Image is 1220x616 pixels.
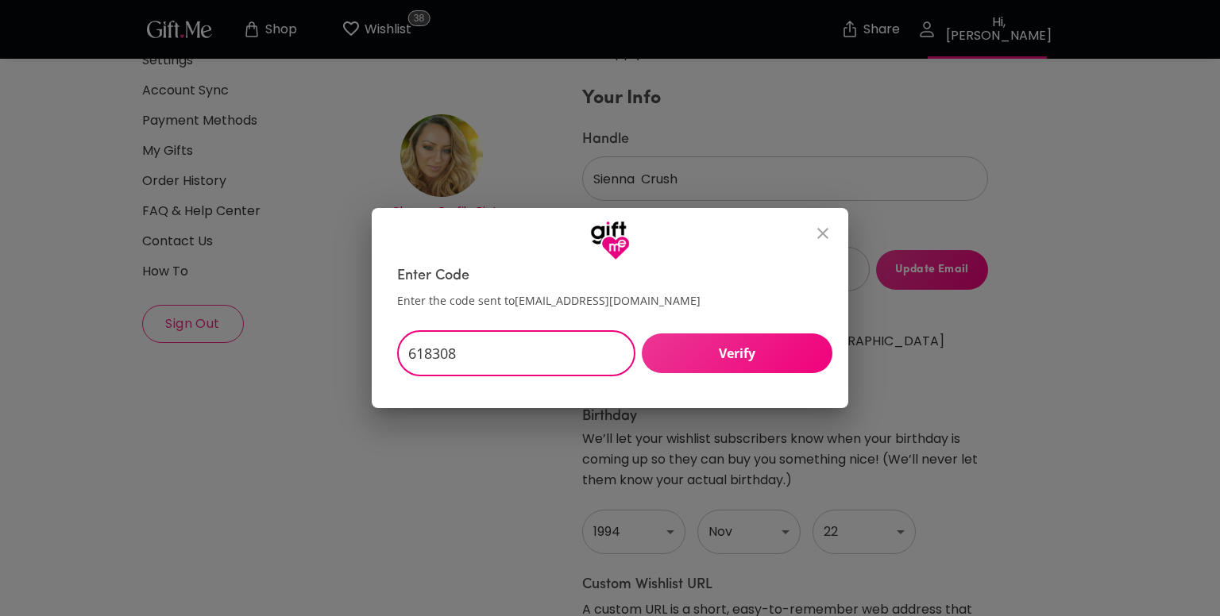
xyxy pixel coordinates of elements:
[642,333,832,373] button: Verify
[397,293,823,308] p: Enter the code sent to [EMAIL_ADDRESS][DOMAIN_NAME]
[642,345,832,362] span: Verify
[590,221,630,260] img: GiftMe Logo
[397,267,823,286] label: Enter Code
[804,214,842,252] button: close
